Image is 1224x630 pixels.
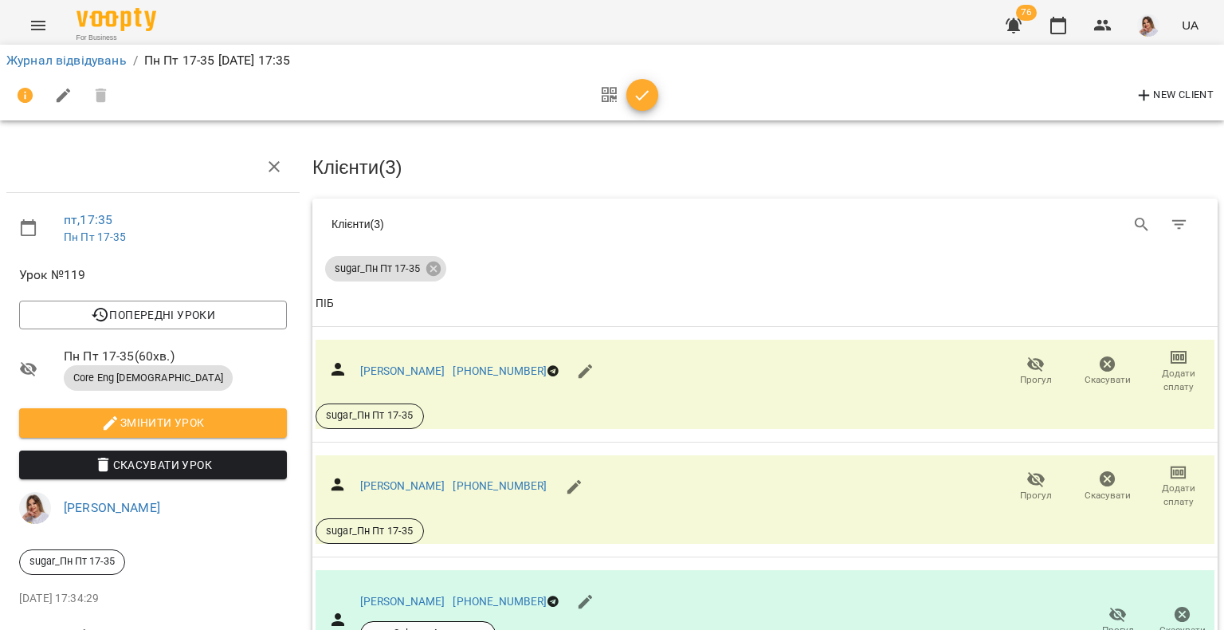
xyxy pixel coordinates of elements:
a: пт , 17:35 [64,212,112,227]
div: ПІБ [316,294,334,313]
button: Додати сплату [1143,464,1214,509]
img: d332a1c3318355be326c790ed3ba89f4.jpg [1137,14,1159,37]
span: For Business [76,33,156,43]
span: sugar_Пн Пт 17-35 [316,524,423,538]
a: [PERSON_NAME] [360,364,445,377]
button: Скасувати Урок [19,451,287,479]
span: Додати сплату [1152,367,1205,394]
a: [PHONE_NUMBER] [453,479,547,492]
span: Скасувати Урок [32,455,274,474]
button: Змінити урок [19,408,287,437]
span: New Client [1135,86,1214,105]
a: Пн Пт 17-35 [64,230,127,243]
button: Скасувати [1072,464,1144,509]
a: [PERSON_NAME] [360,595,445,608]
button: Menu [19,6,57,45]
span: sugar_Пн Пт 17-35 [20,554,124,569]
img: d332a1c3318355be326c790ed3ba89f4.jpg [19,492,51,524]
p: Пн Пт 17-35 [DATE] 17:35 [144,51,291,70]
button: UA [1175,10,1205,40]
button: New Client [1131,83,1218,108]
button: Search [1123,206,1161,244]
span: 76 [1016,5,1037,21]
button: Скасувати [1072,349,1144,394]
button: Прогул [1000,349,1072,394]
div: sugar_Пн Пт 17-35 [325,256,446,282]
span: UA [1182,17,1198,33]
span: Попередні уроки [32,305,274,325]
span: Урок №119 [19,266,287,285]
img: Voopty Logo [76,8,156,31]
div: sugar_Пн Пт 17-35 [19,549,125,575]
span: sugar_Пн Пт 17-35 [325,262,430,276]
h3: Клієнти ( 3 ) [312,157,1218,178]
span: Core Eng [DEMOGRAPHIC_DATA] [64,371,233,385]
div: Sort [316,294,334,313]
p: [DATE] 17:34:29 [19,591,287,607]
a: [PHONE_NUMBER] [453,364,547,377]
button: Попередні уроки [19,301,287,329]
div: Table Toolbar [312,199,1218,250]
span: Додати сплату [1152,482,1205,509]
span: Пн Пт 17-35 ( 60 хв. ) [64,347,287,366]
button: Додати сплату [1143,349,1214,394]
span: ПІБ [316,294,1214,313]
button: Фільтр [1160,206,1198,244]
a: [PERSON_NAME] [360,479,445,492]
button: Прогул [1000,464,1072,509]
span: Прогул [1020,373,1052,387]
nav: breadcrumb [6,51,1218,70]
a: Журнал відвідувань [6,53,127,68]
a: [PHONE_NUMBER] [453,595,547,608]
span: Скасувати [1085,489,1131,502]
li: / [133,51,138,70]
div: Клієнти ( 3 ) [331,216,753,232]
a: [PERSON_NAME] [64,500,160,515]
span: Прогул [1020,489,1052,502]
span: Скасувати [1085,373,1131,387]
span: Змінити урок [32,413,274,432]
span: sugar_Пн Пт 17-35 [316,408,423,423]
